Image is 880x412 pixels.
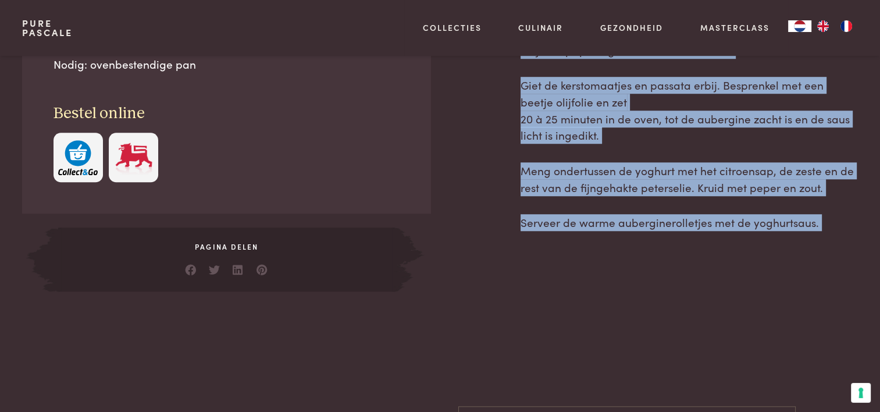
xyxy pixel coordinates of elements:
[521,162,854,195] span: Meng ondertussen de yoghurt met het citroensap, de zeste en de rest van de fijngehakte peterselie...
[700,22,769,34] a: Masterclass
[54,104,400,124] h3: Bestel online
[54,56,196,72] span: Nodig: ovenbestendige pan
[521,214,819,230] span: Serveer de warme auberginerolletjes met de yoghurtsaus.
[114,140,154,176] img: Delhaize
[851,383,871,403] button: Uw voorkeuren voor toestemming voor trackingtechnologieën
[788,20,811,32] div: Language
[521,111,850,143] span: 20 à 25 minuten in de oven, tot de aubergine zacht is en de saus licht is ingedikt.
[22,19,73,37] a: PurePascale
[521,77,824,109] span: Giet de kerstomaatjes en passata erbij. Besprenkel met een beetje olijfolie en zet
[600,22,663,34] a: Gezondheid
[58,241,394,252] span: Pagina delen
[58,140,98,176] img: c308188babc36a3a401bcb5cb7e020f4d5ab42f7cacd8327e500463a43eeb86c.svg
[811,20,858,32] ul: Language list
[811,20,835,32] a: EN
[788,20,858,32] aside: Language selected: Nederlands
[835,20,858,32] a: FR
[518,22,563,34] a: Culinair
[423,22,482,34] a: Collecties
[521,42,733,58] span: Snijd de paprika grof en laat meebakken.
[788,20,811,32] a: NL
